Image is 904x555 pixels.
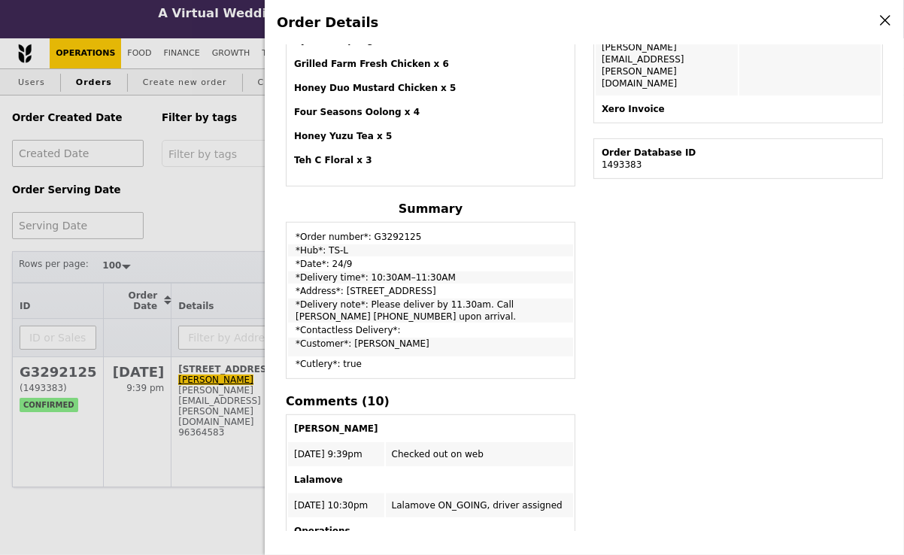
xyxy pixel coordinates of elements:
[294,500,368,511] span: [DATE] 10:30pm
[288,224,573,243] td: *Order number*: G3292125
[288,258,573,270] td: *Date*: 24/9
[294,58,567,70] h4: Grilled Farm Fresh Chicken x 6
[288,285,573,297] td: *Address*: [STREET_ADDRESS]
[294,475,343,485] b: Lalamove
[286,394,575,408] h4: Comments (10)
[294,526,365,548] b: Operations Administrator
[602,147,875,159] div: Order Database ID
[288,324,573,336] td: *Contactless Delivery*:
[602,103,875,115] div: Xero Invoice
[288,338,573,356] td: *Customer*: [PERSON_NAME]
[288,299,573,323] td: *Delivery note*: Please deliver by 11.30am. Call [PERSON_NAME] [PHONE_NUMBER] upon arrival.
[294,106,567,118] h4: Four Seasons Oolong x 4
[294,5,567,166] span: Meals for
[386,493,573,517] td: Lalamove ON_GOING, driver assigned
[294,423,378,434] b: [PERSON_NAME]
[277,14,378,30] span: Order Details
[294,154,567,166] h4: Teh C Floral x 3
[286,202,575,216] h4: Summary
[288,358,573,377] td: *Cutlery*: true
[294,82,567,94] h4: Honey Duo Mustard Chicken x 5
[386,442,573,466] td: Checked out on web
[288,271,573,284] td: *Delivery time*: 10:30AM–11:30AM
[288,244,573,256] td: *Hub*: TS-L
[294,449,363,459] span: [DATE] 9:39pm
[596,11,738,96] td: [PERSON_NAME] [PERSON_NAME][EMAIL_ADDRESS][PERSON_NAME][DOMAIN_NAME]
[294,130,567,142] h4: Honey Yuzu Tea x 5
[596,141,881,177] td: 1493383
